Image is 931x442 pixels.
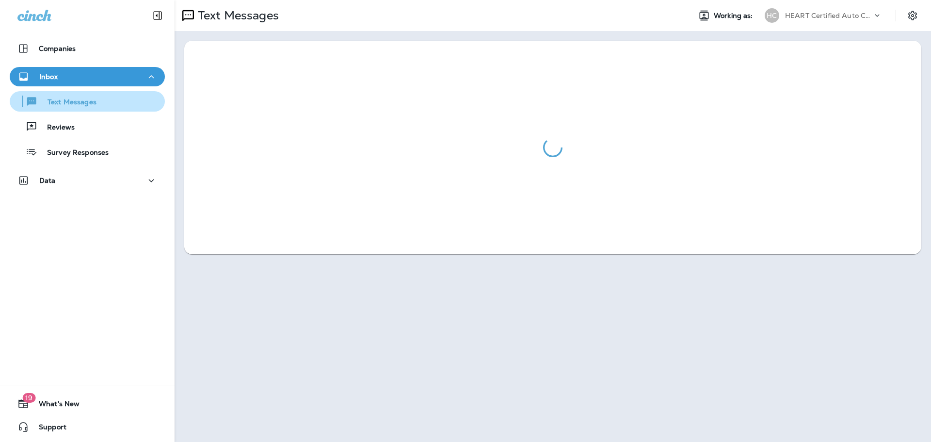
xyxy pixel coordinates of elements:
button: Settings [904,7,921,24]
button: Inbox [10,67,165,86]
p: Text Messages [38,98,96,107]
button: 19What's New [10,394,165,413]
button: Data [10,171,165,190]
button: Survey Responses [10,142,165,162]
p: Data [39,177,56,184]
span: What's New [29,400,80,411]
div: HC [765,8,779,23]
button: Text Messages [10,91,165,112]
p: HEART Certified Auto Care [785,12,872,19]
span: Support [29,423,66,435]
button: Reviews [10,116,165,137]
span: Working as: [714,12,755,20]
p: Companies [39,45,76,52]
p: Inbox [39,73,58,81]
p: Survey Responses [37,148,109,158]
button: Support [10,417,165,437]
button: Companies [10,39,165,58]
p: Reviews [37,123,75,132]
p: Text Messages [194,8,279,23]
span: 19 [22,393,35,403]
button: Collapse Sidebar [144,6,171,25]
